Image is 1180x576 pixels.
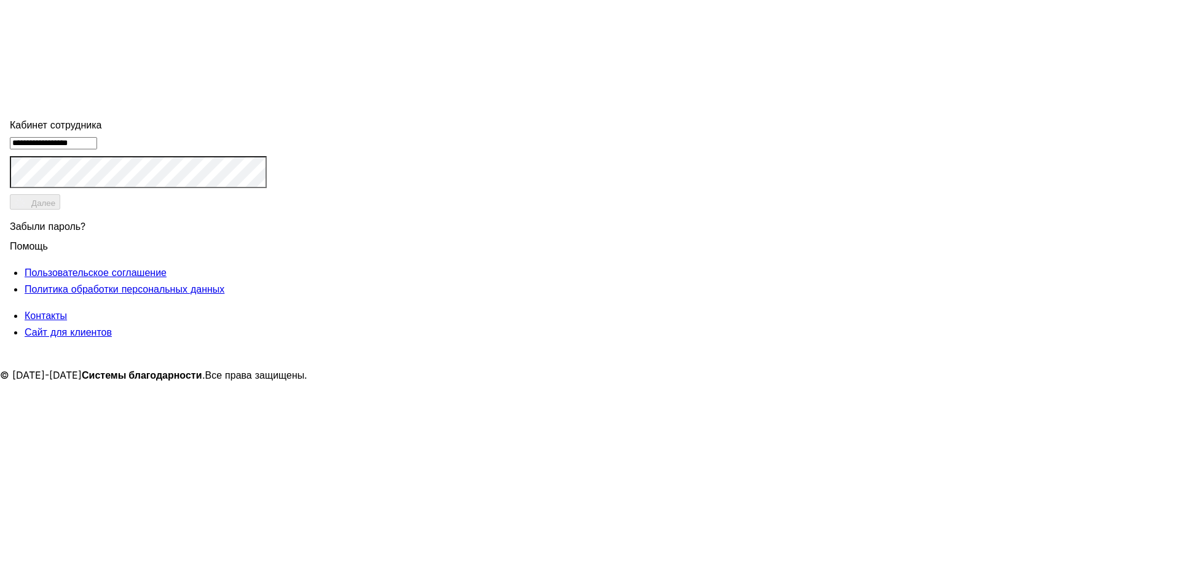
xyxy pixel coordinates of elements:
a: Контакты [25,309,67,322]
a: Политика обработки персональных данных [25,283,224,295]
strong: Системы благодарности [82,369,202,381]
a: Пользовательское соглашение [25,266,167,278]
div: Кабинет сотрудника [10,117,267,133]
div: Забыли пароль? [10,211,267,238]
button: Далее [10,194,60,210]
a: Сайт для клиентов [25,326,112,338]
span: Помощь [10,232,48,252]
span: Все права защищены. [205,369,308,381]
